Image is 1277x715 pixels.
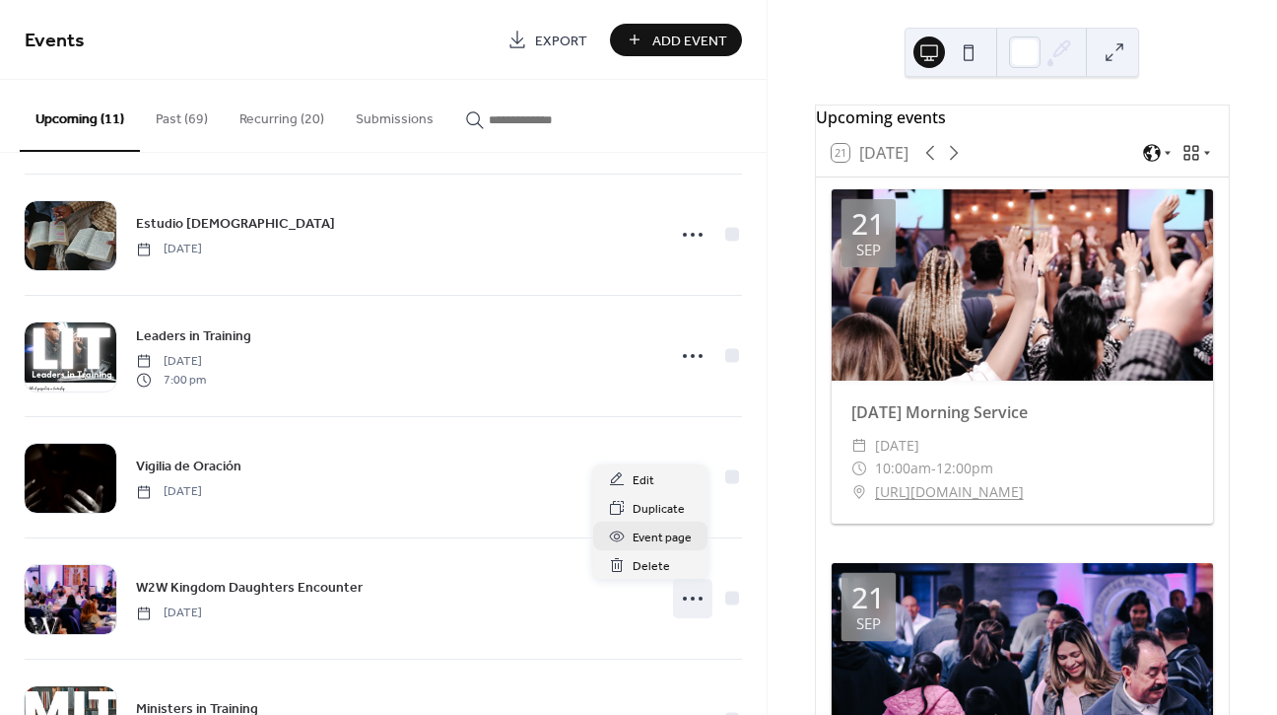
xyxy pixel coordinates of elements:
span: [DATE] [136,241,202,258]
button: Add Event [610,24,742,56]
button: Past (69) [140,80,224,150]
span: [DATE] [136,605,202,622]
a: Vigilia de Oración [136,455,241,477]
span: Estudio [DEMOGRAPHIC_DATA] [136,214,335,235]
button: Submissions [340,80,449,150]
span: W2W Kingdom Daughters Encounter [136,578,363,599]
div: ​ [851,434,867,458]
div: Sep [856,616,881,631]
div: Upcoming events [816,106,1229,129]
a: Export [493,24,602,56]
span: [DATE] [136,483,202,501]
a: W2W Kingdom Daughters Encounter [136,576,363,599]
span: 7:00 pm [136,371,206,389]
span: Export [535,31,587,51]
span: Vigilia de Oración [136,457,241,477]
span: Leaders in Training [136,326,251,347]
span: Edit [633,470,654,491]
span: 12:00pm [936,457,993,480]
span: [DATE] [136,353,206,371]
a: Leaders in Training [136,324,251,347]
div: [DATE] Morning Service [832,400,1213,424]
a: Estudio [DEMOGRAPHIC_DATA] [136,212,335,235]
span: Delete [633,556,670,577]
button: Recurring (20) [224,80,340,150]
a: [URL][DOMAIN_NAME] [875,480,1024,504]
span: Duplicate [633,499,685,520]
div: 21 [851,583,885,612]
span: Event page [633,528,692,548]
span: Add Event [652,31,727,51]
span: 10:00am [875,457,931,480]
div: 21 [851,209,885,239]
span: [DATE] [875,434,919,458]
button: Upcoming (11) [20,80,140,152]
span: - [931,457,936,480]
div: Sep [856,243,881,257]
div: ​ [851,457,867,480]
span: Events [25,22,85,60]
div: ​ [851,480,867,504]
